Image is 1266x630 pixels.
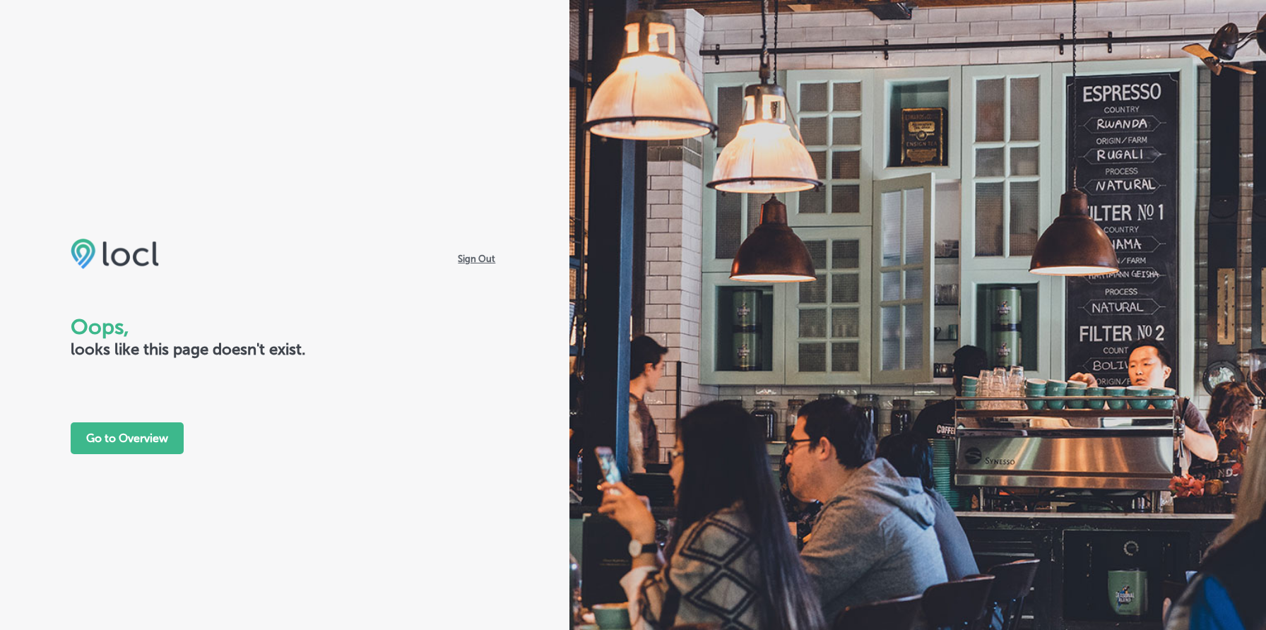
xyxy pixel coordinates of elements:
h2: looks like this page doesn't exist. [71,340,499,359]
h1: Oops, [71,314,499,340]
img: LOCL logo [71,238,159,269]
button: Go to Overview [71,422,184,454]
span: Sign Out [454,252,499,266]
a: Go to Overview [71,432,184,445]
